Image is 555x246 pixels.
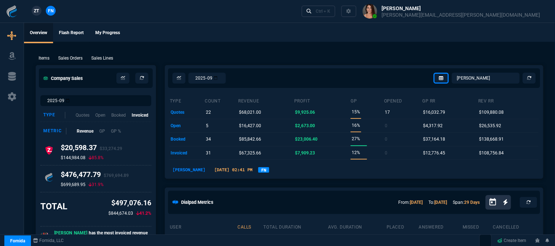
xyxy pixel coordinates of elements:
[238,95,294,105] th: revenue
[53,23,89,43] a: Flash Report
[77,128,93,134] p: Revenue
[171,233,236,243] p: [PERSON_NAME]
[34,8,39,14] span: ZT
[136,210,151,217] p: 41.2%
[237,221,263,231] th: calls
[295,121,315,131] p: $2,673.00
[108,198,151,209] p: $497,076.16
[76,112,89,118] p: Quotes
[423,107,446,117] p: $16,032.79
[295,148,315,158] p: $7,909.23
[206,121,208,131] p: 5
[351,95,384,105] th: GP
[61,143,122,155] h4: $20,598.37
[428,199,447,206] p: To:
[328,221,386,231] th: avg. duration
[206,134,211,144] p: 34
[352,120,360,130] p: 16%
[95,112,105,118] p: Open
[488,197,503,207] button: Open calendar
[239,107,261,117] p: $68,021.00
[385,121,387,131] p: 0
[462,221,493,231] th: missed
[89,23,126,43] a: My Progress
[88,182,104,187] p: 31.9%
[295,134,318,144] p: $23,006.40
[493,221,539,231] th: cancelled
[40,201,67,212] h3: TOTAL
[54,230,151,243] p: has the most invoiced revenue this month.
[104,173,129,178] span: $769,694.89
[169,133,205,146] td: booked
[419,233,461,243] p: 9
[169,95,205,105] th: type
[352,107,360,117] p: 15%
[418,221,462,231] th: answered
[385,134,387,144] p: 0
[385,148,387,158] p: 0
[479,134,504,144] p: $138,668.91
[384,95,422,105] th: opened
[434,200,447,205] a: [DATE]
[61,182,85,187] p: $699,689.95
[494,233,538,243] p: 213
[385,107,390,117] p: 17
[264,233,327,243] p: 9h 4m
[169,146,205,160] td: invoiced
[169,221,237,231] th: user
[43,112,65,118] div: Type
[111,112,126,118] p: Booked
[181,199,213,206] h5: Dialpad Metrics
[24,23,53,43] a: Overview
[453,199,480,206] p: Span:
[352,134,360,144] p: 27%
[108,210,133,217] p: $844,674.03
[329,233,385,243] p: 43s
[61,170,129,182] h4: $476,477.79
[88,155,104,161] p: 85.8%
[464,200,480,205] a: 29 Days
[58,55,83,61] p: Sales Orders
[169,119,205,132] td: open
[39,55,49,61] p: Items
[386,221,418,231] th: placed
[463,233,491,243] p: 4
[479,107,504,117] p: $109,880.08
[169,105,205,119] td: quotes
[352,148,360,158] p: 12%
[294,95,351,105] th: Profit
[239,134,261,144] p: $85,842.66
[48,8,53,14] span: FN
[239,121,261,131] p: $16,427.00
[239,148,261,158] p: $67,325.66
[91,55,113,61] p: Sales Lines
[423,121,443,131] p: $4,317.92
[111,128,121,134] p: GP %
[54,230,87,236] span: [PERSON_NAME]
[43,75,83,82] h5: Company Sales
[316,8,330,14] div: Ctrl + K
[387,233,417,243] p: 754
[211,166,255,173] p: [DATE] 02:41 PM
[205,95,238,105] th: count
[43,128,67,134] div: Metric
[132,112,148,118] p: Invoiced
[238,233,262,243] p: 984
[258,167,269,173] a: FN
[169,166,208,173] p: [PERSON_NAME]
[495,235,530,246] a: Create Item
[61,155,85,161] p: $144,984.08
[99,128,105,134] p: GP
[422,95,478,105] th: GP RR
[398,199,423,206] p: From:
[206,107,211,117] p: 22
[478,95,539,105] th: Rev RR
[479,121,501,131] p: $26,535.92
[423,148,446,158] p: $12,776.45
[100,146,122,151] span: $33,274.29
[423,134,446,144] p: $37,164.18
[295,107,315,117] p: $9,925.06
[479,148,504,158] p: $108,756.84
[263,221,328,231] th: total duration
[206,148,211,158] p: 31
